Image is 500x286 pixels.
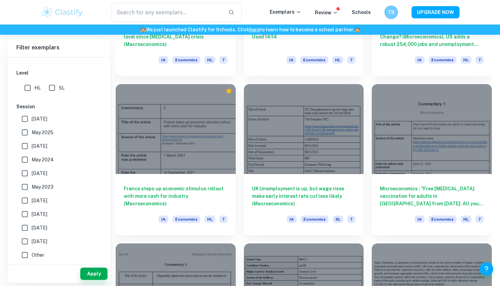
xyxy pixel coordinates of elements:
[159,216,168,223] span: IA
[172,216,200,223] span: Economics
[372,84,492,235] a: Microeconomics : "Free [MEDICAL_DATA] vaccination for adults in [GEOGRAPHIC_DATA] from [DATE]: Al...
[412,6,460,18] button: UPGRADE NOW
[159,56,168,64] span: IA
[429,216,456,223] span: Economics
[300,56,328,64] span: Economics
[34,84,41,92] span: HL
[354,27,360,32] span: 🏫
[219,216,228,223] span: 7
[32,210,47,218] span: [DATE]
[124,26,228,48] h6: Turkey’s economic growth slows to weakest level since [MEDICAL_DATA] crisis (Macroeconomics)
[32,238,47,245] span: [DATE]
[32,251,44,259] span: Other
[32,156,54,163] span: May 2024
[347,56,355,64] span: 7
[429,56,456,64] span: Economics
[32,170,47,177] span: [DATE]
[140,27,146,32] span: 🏫
[387,9,395,16] h6: TS
[480,262,493,276] button: Help and Feedback
[476,56,484,64] span: 7
[333,216,343,223] span: SL
[249,27,260,32] a: here
[352,10,371,15] a: Schools
[415,216,424,223] span: IA
[476,216,484,223] span: 7
[384,5,398,19] button: TS
[252,185,356,207] h6: UK Unemployment is up, but wage rises make early interest rate cut less likely (Macroeconomics)
[332,56,343,64] span: HL
[252,26,356,48] h6: Macroeconomics IA Fiscal Policy + Article Used 14/14
[172,56,200,64] span: Economics
[40,5,84,19] img: Clastify logo
[315,9,338,16] p: Review
[286,56,296,64] span: IA
[32,183,53,191] span: May 2023
[124,185,228,207] h6: France steps up economic stimulus rollout with more cash for industry (Macroeconomics)
[461,56,471,64] span: HL
[16,69,102,77] h6: Level
[8,38,110,57] h6: Filter exemplars
[219,56,228,64] span: 7
[380,185,484,207] h6: Microeconomics : "Free [MEDICAL_DATA] vaccination for adults in [GEOGRAPHIC_DATA] from [DATE]: Al...
[80,268,107,280] button: Apply
[347,216,355,223] span: 7
[16,103,102,110] h6: Session
[32,115,47,123] span: [DATE]
[461,216,471,223] span: HL
[32,129,53,136] span: May 2025
[287,216,297,223] span: IA
[226,88,232,94] div: Premium
[32,197,47,204] span: [DATE]
[270,8,301,16] p: Exemplars
[415,56,424,64] span: IA
[32,224,47,232] span: [DATE]
[112,3,223,22] input: Search for any exemplars...
[204,56,215,64] span: HL
[244,84,364,235] a: UK Unemployment is up, but wage rises make early interest rate cut less likely (Macroeconomics)IA...
[1,26,499,33] h6: We just launched Clastify for Schools. Click to learn how to become a school partner.
[204,216,215,223] span: HL
[32,142,47,150] span: [DATE]
[116,84,236,235] a: France steps up economic stimulus rollout with more cash for industry (Macroeconomics)IAEconomicsHL7
[380,26,484,48] h6: Reading, Writing, Math & and Climate Change? (Microeconomics), US adds a robust 254,000 jobs and ...
[301,216,329,223] span: Economics
[59,84,65,92] span: SL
